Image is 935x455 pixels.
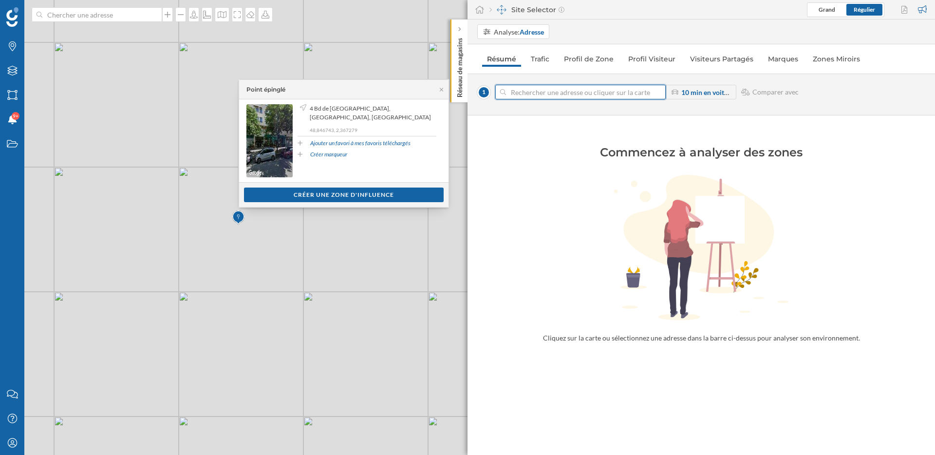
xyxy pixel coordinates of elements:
p: 48,846743, 2,367279 [310,127,436,133]
p: Réseau de magasins [455,34,465,97]
a: Trafic [526,51,554,67]
strong: Adresse [520,28,544,36]
a: Visiteurs Partagés [685,51,758,67]
div: Point épinglé [246,85,285,94]
div: Commencez à analyser des zones [545,145,857,160]
img: dashboards-manager.svg [497,5,506,15]
div: Analyse: [494,27,544,37]
a: Marques [763,51,803,67]
a: Profil Visiteur [623,51,680,67]
img: streetview [246,104,293,177]
span: Régulier [854,6,875,13]
a: Résumé [482,51,521,67]
span: Grand [819,6,835,13]
span: Assistance [19,7,67,16]
img: Logo Geoblink [6,7,19,27]
span: 4 Bd de [GEOGRAPHIC_DATA], [GEOGRAPHIC_DATA], [GEOGRAPHIC_DATA] [310,104,434,122]
a: Créer marqueur [310,150,347,159]
a: Zones Miroirs [808,51,865,67]
div: Cliquez sur la carte ou sélectionnez une adresse dans la barre ci-dessus pour analyser son enviro... [536,333,867,343]
img: Marker [232,208,244,227]
span: 1 [477,86,490,99]
span: 9+ [13,111,19,121]
div: Site Selector [489,5,564,15]
a: Profil de Zone [559,51,618,67]
span: Comparer avec [752,87,799,97]
a: Ajouter un favori à mes favoris téléchargés [310,139,411,148]
strong: 10 min en voiture [681,88,734,96]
